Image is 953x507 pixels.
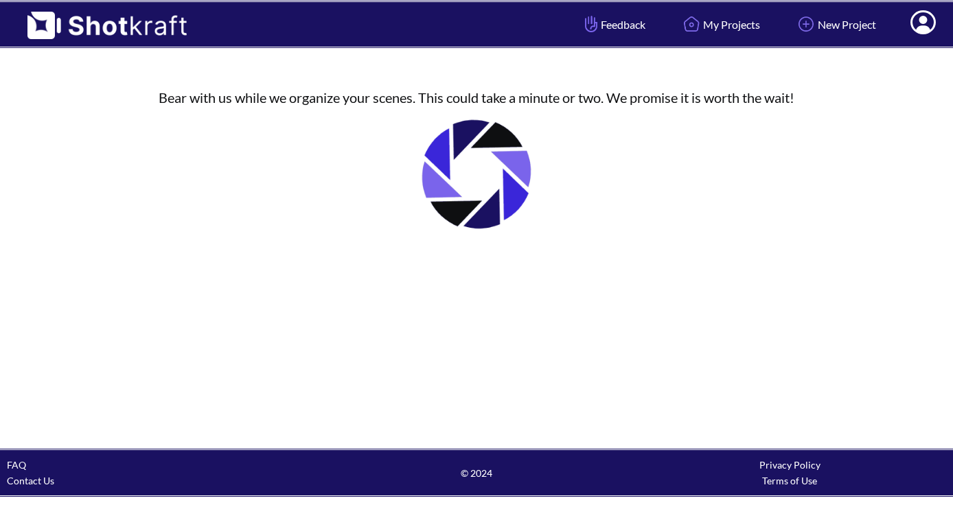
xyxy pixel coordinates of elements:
a: New Project [784,6,886,43]
img: Add Icon [794,12,818,36]
span: Feedback [582,16,645,32]
div: Privacy Policy [633,457,946,473]
div: Terms of Use [633,473,946,488]
a: FAQ [7,459,26,471]
img: Hand Icon [582,12,601,36]
a: My Projects [669,6,770,43]
img: Home Icon [680,12,703,36]
a: Contact Us [7,475,54,486]
img: Loading.. [408,106,545,243]
span: © 2024 [320,465,633,481]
